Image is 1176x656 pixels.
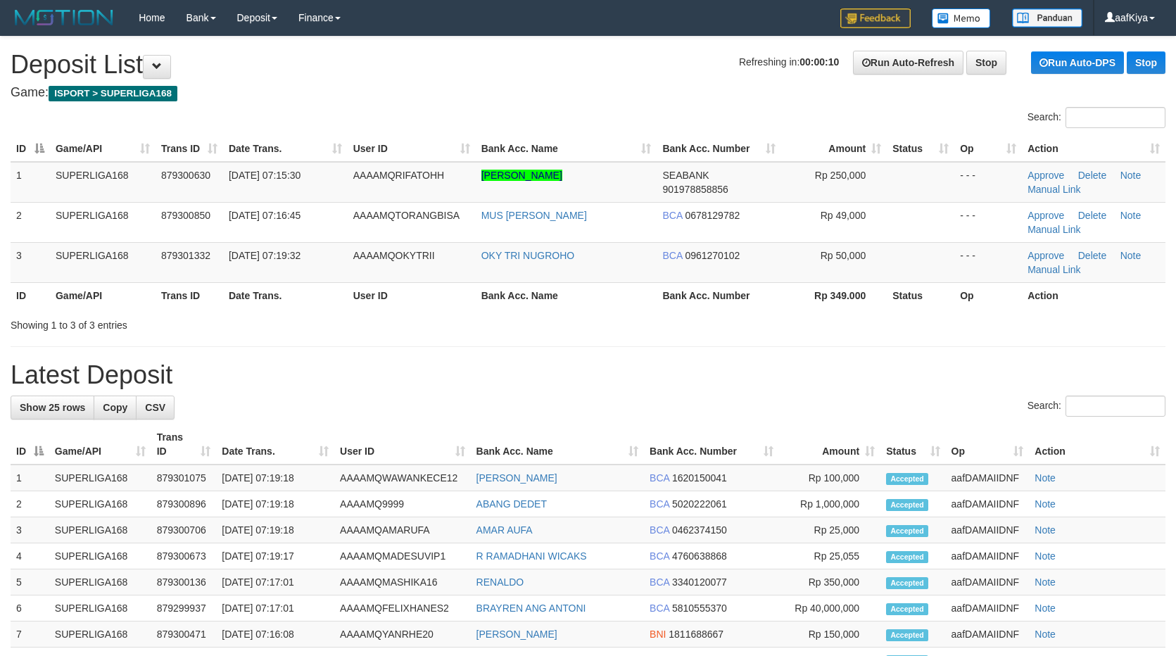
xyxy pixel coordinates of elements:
[334,465,471,491] td: AAAAMQWAWANKECE12
[216,491,334,517] td: [DATE] 07:19:18
[954,282,1022,308] th: Op
[779,517,880,543] td: Rp 25,000
[815,170,866,181] span: Rp 250,000
[1035,472,1056,484] a: Note
[1028,107,1165,128] label: Search:
[11,517,49,543] td: 3
[954,202,1022,242] td: - - -
[476,498,547,510] a: ABANG DEDET
[11,313,479,332] div: Showing 1 to 3 of 3 entries
[779,622,880,648] td: Rp 150,000
[223,136,348,162] th: Date Trans.: activate to sort column ascending
[481,210,587,221] a: MUS [PERSON_NAME]
[161,210,210,221] span: 879300850
[11,202,50,242] td: 2
[476,136,657,162] th: Bank Acc. Name: activate to sort column ascending
[650,603,669,614] span: BCA
[151,491,217,517] td: 879300896
[966,51,1006,75] a: Stop
[650,498,669,510] span: BCA
[156,136,223,162] th: Trans ID: activate to sort column ascending
[1127,51,1165,74] a: Stop
[471,424,644,465] th: Bank Acc. Name: activate to sort column ascending
[821,250,866,261] span: Rp 50,000
[476,524,533,536] a: AMAR AUFA
[853,51,963,75] a: Run Auto-Refresh
[151,424,217,465] th: Trans ID: activate to sort column ascending
[353,250,435,261] span: AAAAMQOKYTRII
[50,162,156,203] td: SUPERLIGA168
[334,569,471,595] td: AAAAMQMASHIKA16
[1028,210,1064,221] a: Approve
[348,282,476,308] th: User ID
[1012,8,1082,27] img: panduan.png
[1029,424,1165,465] th: Action: activate to sort column ascending
[650,472,669,484] span: BCA
[662,250,682,261] span: BCA
[11,622,49,648] td: 7
[672,524,727,536] span: Copy 0462374150 to clipboard
[1035,629,1056,640] a: Note
[886,603,928,615] span: Accepted
[151,569,217,595] td: 879300136
[799,56,839,68] strong: 00:00:10
[650,576,669,588] span: BCA
[946,543,1030,569] td: aafDAMAIIDNF
[954,136,1022,162] th: Op: activate to sort column ascending
[779,491,880,517] td: Rp 1,000,000
[946,517,1030,543] td: aafDAMAIIDNF
[886,577,928,589] span: Accepted
[886,473,928,485] span: Accepted
[334,595,471,622] td: AAAAMQFELIXHANES2
[887,282,954,308] th: Status
[886,551,928,563] span: Accepted
[151,595,217,622] td: 879299937
[1035,498,1056,510] a: Note
[229,210,301,221] span: [DATE] 07:16:45
[840,8,911,28] img: Feedback.jpg
[11,282,50,308] th: ID
[151,543,217,569] td: 879300673
[946,569,1030,595] td: aafDAMAIIDNF
[1120,170,1142,181] a: Note
[779,424,880,465] th: Amount: activate to sort column ascending
[954,162,1022,203] td: - - -
[1028,396,1165,417] label: Search:
[1022,282,1165,308] th: Action
[151,517,217,543] td: 879300706
[216,517,334,543] td: [DATE] 07:19:18
[739,56,839,68] span: Refreshing in:
[11,86,1165,100] h4: Game:
[476,576,524,588] a: RENALDO
[94,396,137,420] a: Copy
[781,282,887,308] th: Rp 349.000
[49,622,151,648] td: SUPERLIGA168
[50,242,156,282] td: SUPERLIGA168
[348,136,476,162] th: User ID: activate to sort column ascending
[1035,603,1056,614] a: Note
[1078,170,1106,181] a: Delete
[946,465,1030,491] td: aafDAMAIIDNF
[353,170,444,181] span: AAAAMQRIFATOHH
[11,136,50,162] th: ID: activate to sort column descending
[49,517,151,543] td: SUPERLIGA168
[334,424,471,465] th: User ID: activate to sort column ascending
[50,282,156,308] th: Game/API
[103,402,127,413] span: Copy
[20,402,85,413] span: Show 25 rows
[1028,224,1081,235] a: Manual Link
[1035,550,1056,562] a: Note
[1035,576,1056,588] a: Note
[685,250,740,261] span: Copy 0961270102 to clipboard
[49,424,151,465] th: Game/API: activate to sort column ascending
[946,595,1030,622] td: aafDAMAIIDNF
[11,465,49,491] td: 1
[161,250,210,261] span: 879301332
[11,162,50,203] td: 1
[1066,107,1165,128] input: Search:
[49,491,151,517] td: SUPERLIGA168
[11,595,49,622] td: 6
[672,550,727,562] span: Copy 4760638868 to clipboard
[161,170,210,181] span: 879300630
[49,569,151,595] td: SUPERLIGA168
